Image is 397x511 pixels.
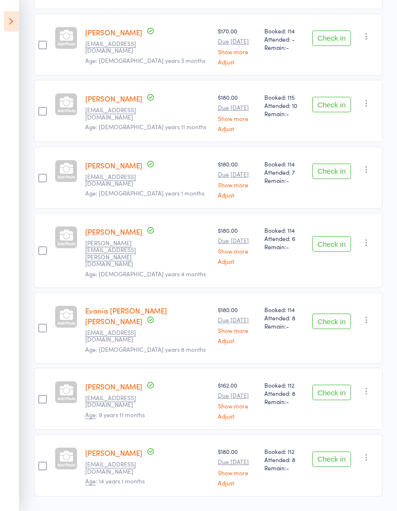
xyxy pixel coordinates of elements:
small: Due [DATE] [218,237,257,244]
button: Check in [312,236,351,252]
span: - [286,322,289,330]
a: Show more [218,327,257,333]
span: Booked: 112 [264,381,305,389]
a: Adjust [218,480,257,486]
a: Adjust [218,413,257,419]
span: Booked: 114 [264,226,305,234]
span: Remain: [264,176,305,184]
a: [PERSON_NAME] [85,448,142,458]
span: Attended: 8 [264,389,305,397]
div: $180.00 [218,447,257,485]
span: Remain: [264,397,305,406]
span: - [286,397,289,406]
a: Adjust [218,258,257,264]
small: Due [DATE] [218,316,257,323]
a: Show more [218,469,257,476]
a: Adjust [218,125,257,132]
span: Booked: 112 [264,447,305,455]
span: : 14 years 1 months [85,477,145,485]
div: $180.00 [218,160,257,198]
span: Age: [DEMOGRAPHIC_DATA] years 8 months [85,345,206,353]
small: ks.jitendra@gmail.com [85,173,148,187]
a: [PERSON_NAME] [85,93,142,104]
button: Check in [312,314,351,329]
span: Attended: 10 [264,101,305,109]
a: Adjust [218,59,257,65]
small: tlnkiran@gmail.com [85,461,148,475]
button: Check in [312,385,351,400]
small: Due [DATE] [218,458,257,465]
span: Attended: 6 [264,234,305,242]
small: Due [DATE] [218,104,257,111]
a: [PERSON_NAME] [85,27,142,37]
small: Aparnathms@gmail.com [85,329,148,343]
span: Booked: 114 [264,305,305,314]
span: Age: [DEMOGRAPHIC_DATA] years 11 months [85,122,206,131]
a: Show more [218,181,257,188]
button: Check in [312,164,351,179]
span: Attended: 8 [264,455,305,464]
a: [PERSON_NAME] [85,226,142,237]
span: Attended: 8 [264,314,305,322]
div: $162.00 [218,381,257,419]
span: Age: [DEMOGRAPHIC_DATA] years 4 months [85,270,206,278]
span: Age: [DEMOGRAPHIC_DATA] years 1 months [85,189,204,197]
span: Booked: 115 [264,93,305,101]
a: Show more [218,403,257,409]
span: Remain: [264,242,305,251]
button: Check in [312,97,351,112]
button: Check in [312,30,351,46]
small: Due [DATE] [218,171,257,178]
button: Check in [312,451,351,467]
span: Remain: [264,464,305,472]
small: tlnkiran@gmail.com [85,394,148,408]
div: $180.00 [218,93,257,131]
span: Remain: [264,109,305,118]
small: Due [DATE] [218,38,257,45]
span: - [286,43,289,51]
a: Show more [218,115,257,121]
a: [PERSON_NAME] [85,381,142,391]
span: Booked: 114 [264,160,305,168]
small: Sripathy.krish@gmail.com [85,240,148,268]
small: Due [DATE] [218,392,257,399]
span: Remain: [264,43,305,51]
div: $180.00 [218,226,257,264]
span: Booked: 114 [264,27,305,35]
span: Attended: - [264,35,305,43]
a: Evania [PERSON_NAME] [PERSON_NAME] [85,305,167,326]
div: $170.00 [218,27,257,65]
div: $180.00 [218,305,257,344]
small: zia.rahman75@gmail.com [85,40,148,54]
a: Adjust [218,337,257,344]
span: : 9 years 11 months [85,410,145,419]
span: - [286,242,289,251]
span: Age: [DEMOGRAPHIC_DATA] years 3 months [85,56,205,64]
small: Rbalajivcy@gmail.com [85,106,148,120]
span: Remain: [264,322,305,330]
a: Show more [218,248,257,254]
a: Show more [218,48,257,55]
a: Adjust [218,192,257,198]
a: [PERSON_NAME] [85,160,142,170]
span: - [286,464,289,472]
span: Attended: 7 [264,168,305,176]
span: - [286,109,289,118]
span: - [286,176,289,184]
